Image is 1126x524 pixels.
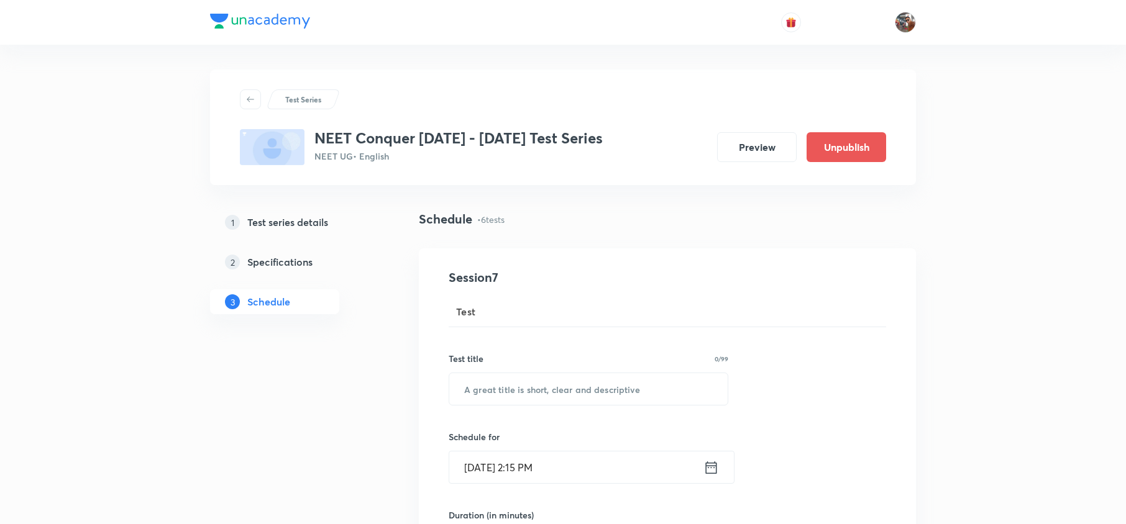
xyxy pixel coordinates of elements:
[715,356,728,362] p: 0/99
[240,129,304,165] img: fallback-thumbnail.png
[225,215,240,230] p: 1
[449,352,483,365] h6: Test title
[210,250,379,274] a: 2Specifications
[785,17,797,28] img: avatar
[449,508,534,522] h6: Duration (in minutes)
[895,12,916,33] img: ABHISHEK KUMAR
[210,14,310,29] img: Company Logo
[210,210,379,235] a: 1Test series details
[314,129,603,147] h3: NEET Conquer [DATE] - [DATE] Test Series
[717,132,797,162] button: Preview
[225,294,240,309] p: 3
[247,255,313,269] h5: Specifications
[210,14,310,32] a: Company Logo
[477,213,505,226] p: • 6 tests
[314,150,603,163] p: NEET UG • English
[419,210,472,228] h4: Schedule
[225,255,240,269] p: 2
[247,294,290,309] h5: Schedule
[807,132,886,162] button: Unpublish
[449,430,728,443] h6: Schedule for
[449,373,728,405] input: A great title is short, clear and descriptive
[247,215,328,230] h5: Test series details
[781,12,801,32] button: avatar
[285,94,321,105] p: Test Series
[449,268,675,287] h4: Session 7
[456,304,476,319] span: Test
